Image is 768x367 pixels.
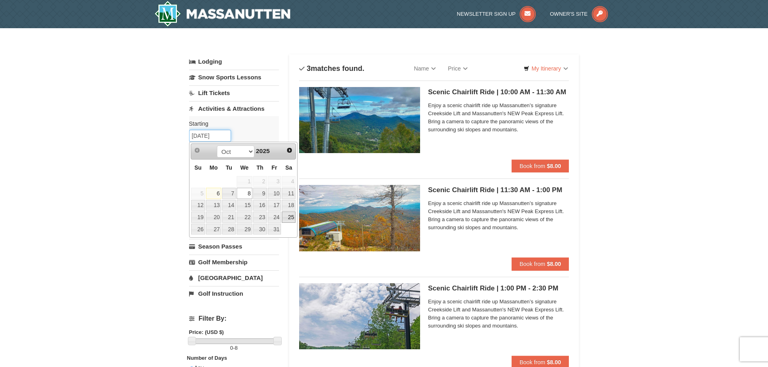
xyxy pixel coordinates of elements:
[237,176,252,187] span: 1
[457,11,516,17] span: Newsletter Sign Up
[299,185,420,251] img: 24896431-13-a88f1aaf.jpg
[428,186,569,194] h5: Scenic Chairlift Ride | 11:30 AM - 1:00 PM
[230,345,233,351] span: 0
[284,145,295,156] a: Next
[547,261,561,267] strong: $8.00
[189,255,279,270] a: Golf Membership
[268,200,281,211] a: 17
[512,257,569,270] button: Book from $8.00
[286,147,293,153] span: Next
[189,85,279,100] a: Lift Tickets
[189,315,279,322] h4: Filter By:
[253,188,267,199] a: 9
[428,284,569,292] h5: Scenic Chairlift Ride | 1:00 PM - 2:30 PM
[253,211,267,223] a: 23
[240,164,249,171] span: Wednesday
[299,87,420,153] img: 24896431-1-a2e2611b.jpg
[237,224,252,235] a: 29
[206,224,221,235] a: 27
[256,147,270,154] span: 2025
[256,164,263,171] span: Thursday
[282,200,296,211] a: 18
[428,199,569,232] span: Enjoy a scenic chairlift ride up Massanutten’s signature Creekside Lift and Massanutten's NEW Pea...
[442,60,474,77] a: Price
[268,211,281,223] a: 24
[206,200,221,211] a: 13
[154,1,291,27] a: Massanutten Resort
[189,54,279,69] a: Lodging
[189,70,279,85] a: Snow Sports Lessons
[428,298,569,330] span: Enjoy a scenic chairlift ride up Massanutten’s signature Creekside Lift and Massanutten's NEW Pea...
[299,283,420,349] img: 24896431-9-664d1467.jpg
[550,11,608,17] a: Owner's Site
[206,188,221,199] a: 6
[222,224,236,235] a: 28
[307,64,311,73] span: 3
[547,163,561,169] strong: $8.00
[189,329,224,335] strong: Price: (USD $)
[268,188,281,199] a: 10
[520,261,545,267] span: Book from
[191,188,205,199] span: 5
[428,102,569,134] span: Enjoy a scenic chairlift ride up Massanutten’s signature Creekside Lift and Massanutten's NEW Pea...
[282,188,296,199] a: 11
[192,145,203,156] a: Prev
[272,164,277,171] span: Friday
[457,11,536,17] a: Newsletter Sign Up
[194,147,200,153] span: Prev
[154,1,291,27] img: Massanutten Resort Logo
[189,270,279,285] a: [GEOGRAPHIC_DATA]
[253,224,267,235] a: 30
[282,176,296,187] span: 4
[518,62,573,75] a: My Itinerary
[206,211,221,223] a: 20
[210,164,218,171] span: Monday
[520,359,545,365] span: Book from
[520,163,545,169] span: Book from
[189,344,279,352] label: -
[222,211,236,223] a: 21
[285,164,292,171] span: Saturday
[189,120,273,128] label: Starting
[268,224,281,235] a: 31
[237,188,252,199] a: 8
[191,211,205,223] a: 19
[237,200,252,211] a: 15
[191,200,205,211] a: 12
[512,160,569,172] button: Book from $8.00
[189,286,279,301] a: Golf Instruction
[226,164,232,171] span: Tuesday
[547,359,561,365] strong: $8.00
[189,101,279,116] a: Activities & Attractions
[268,176,281,187] span: 3
[253,176,267,187] span: 2
[222,188,236,199] a: 7
[187,355,227,361] strong: Number of Days
[428,88,569,96] h5: Scenic Chairlift Ride | 10:00 AM - 11:30 AM
[408,60,442,77] a: Name
[253,200,267,211] a: 16
[189,239,279,254] a: Season Passes
[235,345,237,351] span: 8
[194,164,202,171] span: Sunday
[191,224,205,235] a: 26
[282,211,296,223] a: 25
[299,64,364,73] h4: matches found.
[222,200,236,211] a: 14
[550,11,588,17] span: Owner's Site
[237,211,252,223] a: 22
